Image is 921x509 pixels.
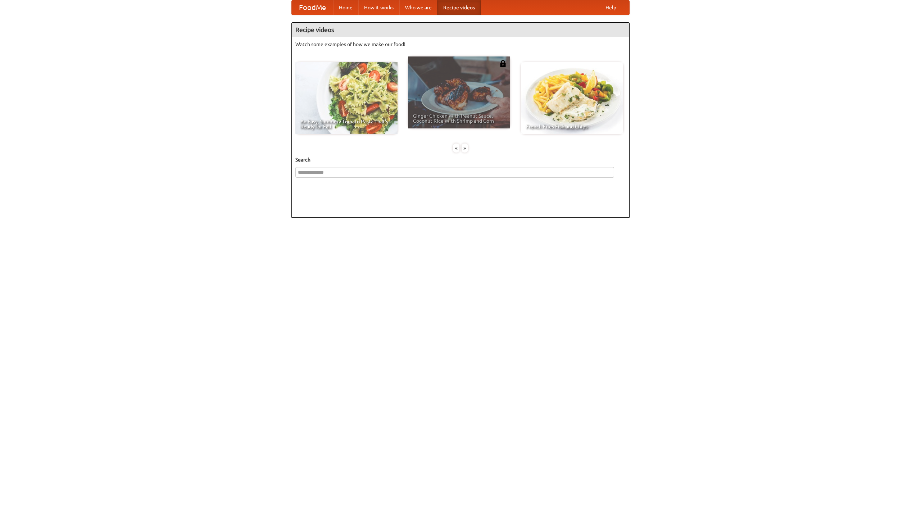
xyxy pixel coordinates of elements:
[295,62,398,134] a: An Easy, Summery Tomato Pasta That's Ready for Fall
[437,0,481,15] a: Recipe videos
[399,0,437,15] a: Who we are
[499,60,507,67] img: 483408.png
[521,62,623,134] a: French Fries Fish and Chips
[300,119,393,129] span: An Easy, Summery Tomato Pasta That's Ready for Fall
[295,156,626,163] h5: Search
[462,144,468,153] div: »
[358,0,399,15] a: How it works
[453,144,459,153] div: «
[526,124,618,129] span: French Fries Fish and Chips
[333,0,358,15] a: Home
[295,41,626,48] p: Watch some examples of how we make our food!
[600,0,622,15] a: Help
[292,0,333,15] a: FoodMe
[292,23,629,37] h4: Recipe videos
